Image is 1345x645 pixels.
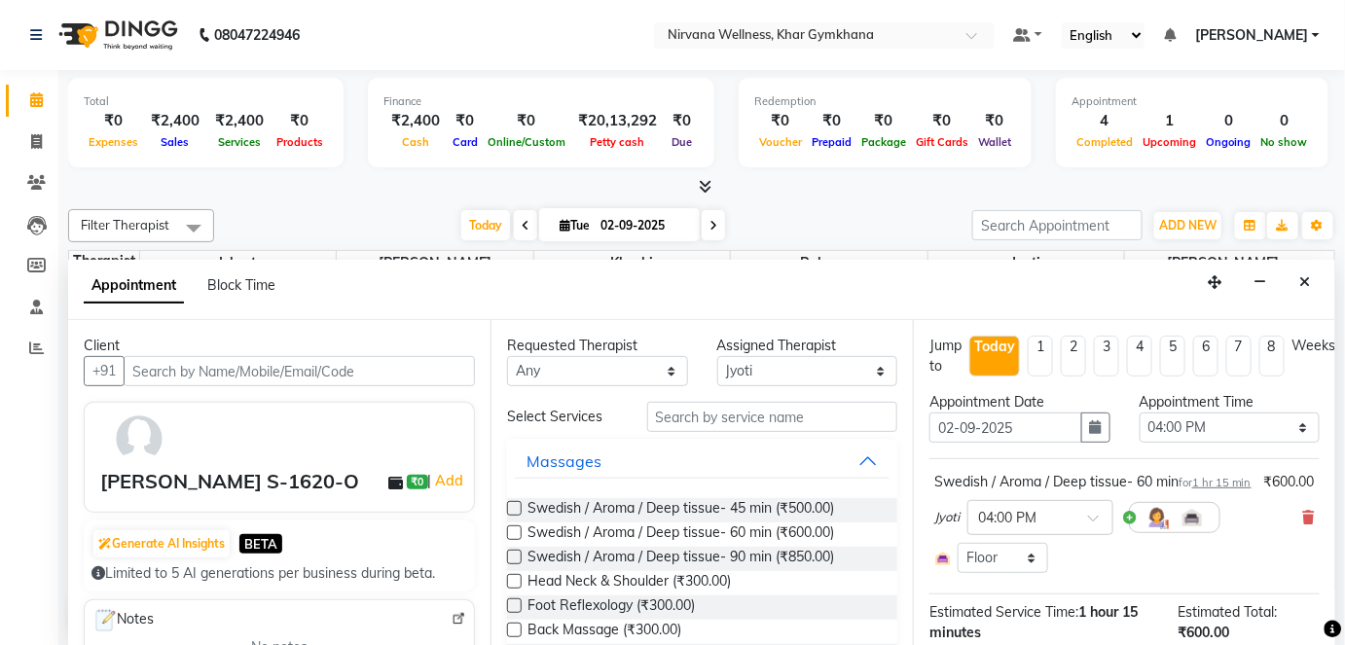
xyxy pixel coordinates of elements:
[81,217,169,233] span: Filter Therapist
[928,251,1125,275] span: Jyoti
[483,135,570,149] span: Online/Custom
[973,135,1016,149] span: Wallet
[84,336,475,356] div: Client
[595,211,692,240] input: 2025-09-02
[213,135,266,149] span: Services
[84,135,143,149] span: Expenses
[92,608,154,633] span: Notes
[973,110,1016,132] div: ₹0
[1181,506,1204,529] img: Interior.png
[1159,218,1217,233] span: ADD NEW
[527,571,731,595] span: Head Neck & Shoulder (₹300.00)
[807,135,856,149] span: Prepaid
[239,534,282,553] span: BETA
[555,218,595,233] span: Tue
[667,135,697,149] span: Due
[754,93,1016,110] div: Redemption
[1264,472,1315,492] div: ₹600.00
[527,498,834,522] span: Swedish / Aroma / Deep tissue- 45 min (₹500.00)
[432,469,466,492] a: Add
[272,110,328,132] div: ₹0
[717,336,898,356] div: Assigned Therapist
[124,356,475,386] input: Search by Name/Mobile/Email/Code
[448,135,483,149] span: Card
[84,93,328,110] div: Total
[1226,336,1252,376] li: 7
[207,276,275,294] span: Block Time
[1178,603,1277,621] span: Estimated Total:
[570,110,665,132] div: ₹20,13,292
[1201,135,1256,149] span: Ongoing
[1292,336,1336,356] div: Weeks
[100,467,359,496] div: [PERSON_NAME] S-1620-O
[1154,212,1221,239] button: ADD NEW
[383,110,448,132] div: ₹2,400
[461,210,510,240] span: Today
[911,135,973,149] span: Gift Cards
[407,475,427,490] span: ₹0
[483,110,570,132] div: ₹0
[1256,110,1313,132] div: 0
[1179,476,1252,489] small: for
[1138,135,1201,149] span: Upcoming
[91,563,467,584] div: Limited to 5 AI generations per business during beta.
[1201,110,1256,132] div: 0
[527,547,834,571] span: Swedish / Aroma / Deep tissue- 90 min (₹850.00)
[1028,336,1053,376] li: 1
[207,110,272,132] div: ₹2,400
[1160,336,1185,376] li: 5
[1195,25,1308,46] span: [PERSON_NAME]
[807,110,856,132] div: ₹0
[754,110,807,132] div: ₹0
[754,135,807,149] span: Voucher
[1094,336,1119,376] li: 3
[1178,624,1229,641] span: ₹600.00
[50,8,183,62] img: logo
[934,550,952,567] img: Interior.png
[93,530,230,557] button: Generate AI Insights
[1259,336,1285,376] li: 8
[972,210,1143,240] input: Search Appointment
[1193,336,1218,376] li: 6
[856,110,911,132] div: ₹0
[934,472,1252,492] div: Swedish / Aroma / Deep tissue- 60 min
[1145,506,1169,529] img: Hairdresser.png
[1138,110,1201,132] div: 1
[1140,392,1321,412] div: Appointment Time
[974,337,1015,357] div: Today
[1256,135,1313,149] span: No show
[1072,135,1138,149] span: Completed
[1061,336,1086,376] li: 2
[84,110,143,132] div: ₹0
[84,269,184,304] span: Appointment
[731,251,927,275] span: Ruksana
[1127,336,1152,376] li: 4
[507,336,688,356] div: Requested Therapist
[383,93,699,110] div: Finance
[934,508,960,527] span: Jyoti
[1291,268,1320,298] button: Close
[929,336,962,376] div: Jump to
[140,251,337,275] span: Ishrat
[1125,251,1322,275] span: [PERSON_NAME]
[586,135,650,149] span: Petty cash
[647,402,897,432] input: Search by service name
[534,251,731,275] span: Khushi
[272,135,328,149] span: Products
[143,110,207,132] div: ₹2,400
[1072,93,1313,110] div: Appointment
[428,469,466,492] span: |
[527,522,834,547] span: Swedish / Aroma / Deep tissue- 60 min (₹600.00)
[157,135,195,149] span: Sales
[448,110,483,132] div: ₹0
[69,251,139,271] div: Therapist
[527,595,695,620] span: Foot Reflexology (₹300.00)
[929,392,1110,412] div: Appointment Date
[527,620,681,644] span: Back Massage (₹300.00)
[84,356,125,386] button: +91
[397,135,434,149] span: Cash
[492,407,633,427] div: Select Services
[1072,110,1138,132] div: 4
[665,110,699,132] div: ₹0
[929,412,1082,443] input: yyyy-mm-dd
